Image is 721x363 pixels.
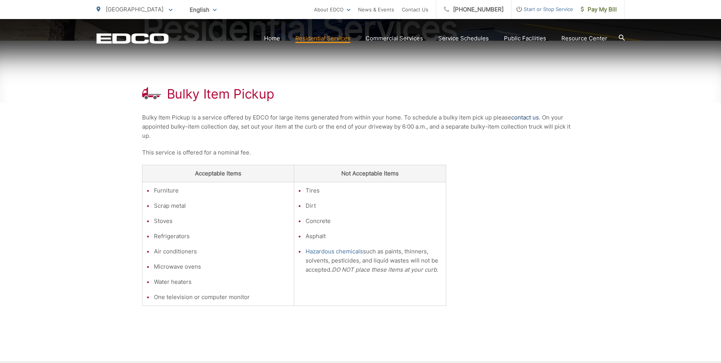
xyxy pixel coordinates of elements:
[97,33,169,44] a: EDCD logo. Return to the homepage.
[295,34,350,43] a: Residential Services
[154,186,290,195] li: Furniture
[306,247,363,256] a: Hazardous chemicals
[306,232,442,241] li: Asphalt
[306,186,442,195] li: Tires
[264,34,280,43] a: Home
[306,247,442,274] li: such as paints, thinners, solvents, pesticides, and liquid wastes will not be accepted.
[154,293,290,302] li: One television or computer monitor
[306,201,442,210] li: Dirt
[154,232,290,241] li: Refrigerators
[581,5,617,14] span: Pay My Bill
[402,5,428,14] a: Contact Us
[154,247,290,256] li: Air conditioners
[195,170,241,177] strong: Acceptable Items
[154,277,290,287] li: Water heaters
[154,201,290,210] li: Scrap metal
[314,5,350,14] a: About EDCO
[142,148,579,157] p: This service is offered for a nominal fee.
[142,113,579,140] p: Bulky Item Pickup is a service offered by EDCO for large items generated from within your home. T...
[504,34,546,43] a: Public Facilities
[561,34,607,43] a: Resource Center
[438,34,489,43] a: Service Schedules
[332,266,438,273] em: DO NOT place these items at your curb.
[154,217,290,226] li: Stoves
[341,170,399,177] strong: Not Acceptable Items
[366,34,423,43] a: Commercial Services
[306,217,442,226] li: Concrete
[106,6,163,13] span: [GEOGRAPHIC_DATA]
[154,262,290,271] li: Microwave ovens
[184,3,222,16] span: English
[511,113,539,122] a: contact us
[358,5,394,14] a: News & Events
[167,86,274,102] h1: Bulky Item Pickup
